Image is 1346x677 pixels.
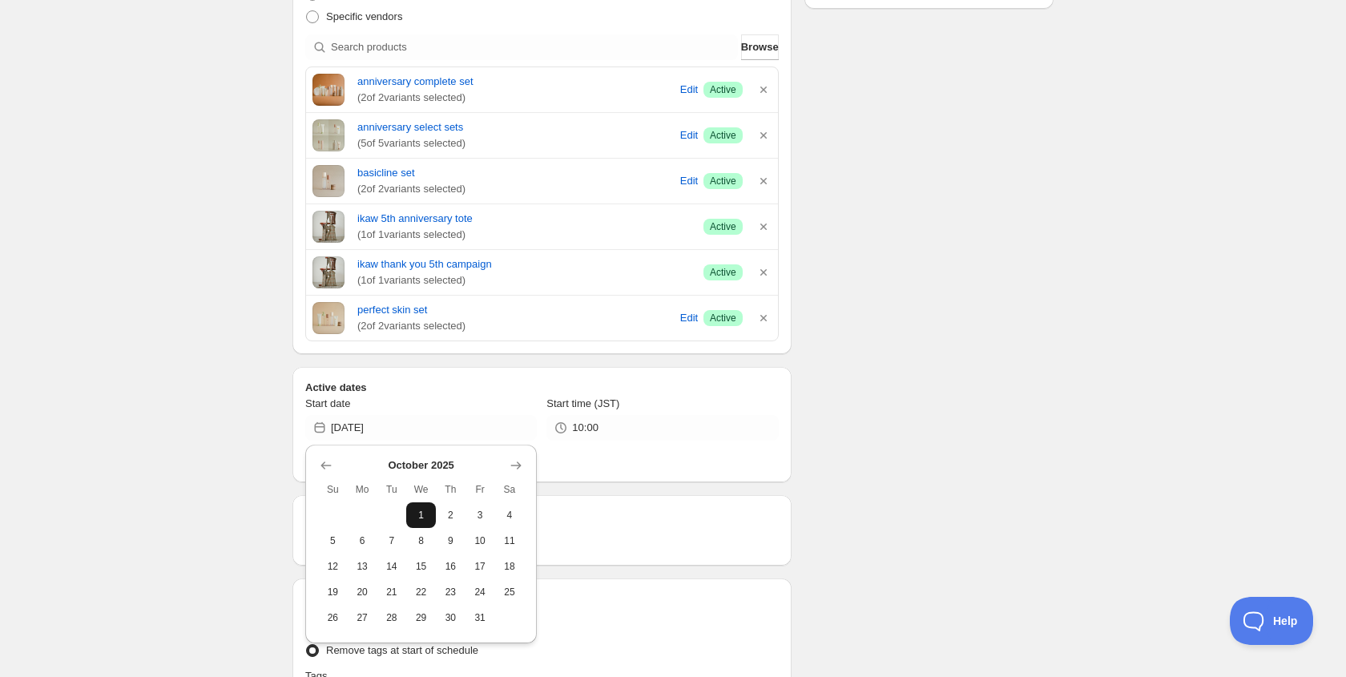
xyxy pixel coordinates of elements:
[465,605,495,631] button: Friday October 31 2025
[680,173,698,189] span: Edit
[436,528,465,554] button: Thursday October 9 2025
[377,605,407,631] button: Tuesday October 28 2025
[357,256,691,272] a: ikaw thank you 5th campaign
[710,220,736,233] span: Active
[502,483,518,496] span: Sa
[384,534,401,547] span: 7
[680,127,698,143] span: Edit
[377,579,407,605] button: Tuesday October 21 2025
[384,483,401,496] span: Tu
[436,477,465,502] th: Thursday
[495,554,525,579] button: Saturday October 18 2025
[406,579,436,605] button: Wednesday October 22 2025
[348,605,377,631] button: Monday October 27 2025
[495,579,525,605] button: Saturday October 25 2025
[472,560,489,573] span: 17
[324,483,341,496] span: Su
[472,586,489,598] span: 24
[680,310,698,326] span: Edit
[505,454,527,477] button: Show next month, November 2025
[354,483,371,496] span: Mo
[357,318,675,334] span: ( 2 of 2 variants selected)
[472,483,489,496] span: Fr
[315,454,337,477] button: Show previous month, September 2025
[357,181,675,197] span: ( 2 of 2 variants selected)
[710,83,736,96] span: Active
[442,483,459,496] span: Th
[357,211,691,227] a: ikaw 5th anniversary tote
[357,227,691,243] span: ( 1 of 1 variants selected)
[406,528,436,554] button: Wednesday October 8 2025
[442,611,459,624] span: 30
[318,605,348,631] button: Sunday October 26 2025
[377,528,407,554] button: Tuesday October 7 2025
[348,528,377,554] button: Monday October 6 2025
[442,534,459,547] span: 9
[436,554,465,579] button: Thursday October 16 2025
[384,560,401,573] span: 14
[472,509,489,522] span: 3
[331,34,738,60] input: Search products
[495,502,525,528] button: Saturday October 4 2025
[354,586,371,598] span: 20
[384,611,401,624] span: 28
[324,534,341,547] span: 5
[502,560,518,573] span: 18
[436,605,465,631] button: Thursday October 30 2025
[354,534,371,547] span: 6
[502,586,518,598] span: 25
[413,586,429,598] span: 22
[406,477,436,502] th: Wednesday
[406,605,436,631] button: Wednesday October 29 2025
[678,123,700,148] button: Edit
[678,168,700,194] button: Edit
[442,560,459,573] span: 16
[678,305,700,331] button: Edit
[472,611,489,624] span: 31
[357,302,675,318] a: perfect skin set
[465,528,495,554] button: Friday October 10 2025
[406,502,436,528] button: Wednesday October 1 2025
[413,534,429,547] span: 8
[384,586,401,598] span: 21
[495,528,525,554] button: Saturday October 11 2025
[710,266,736,279] span: Active
[305,591,779,607] h2: Tags
[357,165,675,181] a: basicline set
[324,560,341,573] span: 12
[465,554,495,579] button: Friday October 17 2025
[348,477,377,502] th: Monday
[305,380,779,396] h2: Active dates
[324,586,341,598] span: 19
[465,502,495,528] button: Friday October 3 2025
[324,611,341,624] span: 26
[741,39,779,55] span: Browse
[465,579,495,605] button: Friday October 24 2025
[413,509,429,522] span: 1
[413,560,429,573] span: 15
[318,477,348,502] th: Sunday
[436,502,465,528] button: Thursday October 2 2025
[442,586,459,598] span: 23
[413,483,429,496] span: We
[472,534,489,547] span: 10
[680,82,698,98] span: Edit
[710,312,736,324] span: Active
[354,560,371,573] span: 13
[546,397,619,409] span: Start time (JST)
[710,175,736,187] span: Active
[495,477,525,502] th: Saturday
[502,509,518,522] span: 4
[741,34,779,60] button: Browse
[354,611,371,624] span: 27
[305,397,350,409] span: Start date
[406,554,436,579] button: Wednesday October 15 2025
[413,611,429,624] span: 29
[318,579,348,605] button: Sunday October 19 2025
[502,534,518,547] span: 11
[348,579,377,605] button: Monday October 20 2025
[710,129,736,142] span: Active
[357,74,675,90] a: anniversary complete set
[357,135,675,151] span: ( 5 of 5 variants selected)
[377,554,407,579] button: Tuesday October 14 2025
